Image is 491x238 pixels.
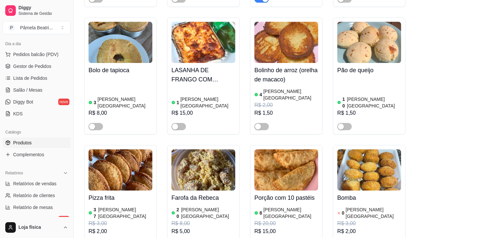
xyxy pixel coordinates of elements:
[98,206,152,220] article: [PERSON_NAME][GEOGRAPHIC_DATA]
[176,206,180,220] article: 20
[13,204,53,211] span: Relatório de mesas
[254,149,318,191] img: product-image
[337,109,401,117] div: R$ 1,50
[3,97,71,107] a: Diggy Botnovo
[254,227,318,235] div: R$ 15,00
[254,22,318,63] img: product-image
[94,99,96,106] article: 3
[3,108,71,119] a: KDS
[3,73,71,83] a: Lista de Pedidos
[337,22,401,63] img: product-image
[3,220,71,235] button: Loja física
[97,96,152,109] article: [PERSON_NAME][GEOGRAPHIC_DATA]
[3,202,71,213] a: Relatório de mesas
[89,220,152,227] div: R$ 3,00
[171,149,235,191] img: product-image
[13,216,59,223] span: Relatório de fidelidade
[5,170,23,176] span: Relatórios
[171,109,235,117] div: R$ 15,00
[89,193,152,202] h4: Pizza frita
[171,22,235,63] img: product-image
[347,96,401,109] article: [PERSON_NAME][GEOGRAPHIC_DATA]
[337,193,401,202] h4: Bomba
[3,21,71,34] button: Select a team
[13,192,55,199] span: Relatório de clientes
[93,206,97,220] article: 37
[260,210,262,216] article: 8
[89,149,152,191] img: product-image
[263,88,318,101] article: [PERSON_NAME][GEOGRAPHIC_DATA]
[8,24,15,31] span: P
[18,11,68,16] span: Sistema de Gestão
[3,3,71,18] a: DiggySistema de Gestão
[13,63,51,70] span: Gestor de Pedidos
[254,66,318,84] h4: Bolinho de arroz (orelha de macaco)
[254,193,318,202] h4: Porção com 10 pastéis
[260,91,262,98] article: 4
[3,39,71,49] div: Dia a dia
[254,220,318,227] div: R$ 20,00
[18,224,60,230] span: Loja física
[13,99,33,105] span: Diggy Bot
[337,66,401,75] h4: Pão de queijo
[3,178,71,189] a: Relatórios de vendas
[171,227,235,235] div: R$ 5,00
[3,137,71,148] a: Produtos
[342,210,345,216] article: 0
[89,109,152,117] div: R$ 8,00
[13,139,32,146] span: Produtos
[3,149,71,160] a: Complementos
[3,127,71,137] div: Catálogo
[337,220,401,227] div: R$ 3,00
[3,190,71,201] a: Relatório de clientes
[13,151,44,158] span: Complementos
[13,51,59,58] span: Pedidos balcão (PDV)
[89,66,152,75] h4: Bolo de tapioca
[171,193,235,202] h4: Farofa da Rebeca
[263,206,318,220] article: [PERSON_NAME][GEOGRAPHIC_DATA]
[177,99,179,106] article: 1
[171,66,235,84] h4: LASANHA DE FRANGO COM QUEIJO
[171,220,235,227] div: R$ 8,00
[181,206,235,220] article: [PERSON_NAME][GEOGRAPHIC_DATA]
[337,149,401,191] img: product-image
[3,49,71,60] button: Pedidos balcão (PDV)
[89,227,152,235] div: R$ 2,00
[13,87,42,93] span: Salão / Mesas
[342,96,346,109] article: 10
[18,5,68,11] span: Diggy
[3,214,71,224] a: Relatório de fidelidadenovo
[3,61,71,72] a: Gestor de Pedidos
[254,109,318,117] div: R$ 1,50
[89,22,152,63] img: product-image
[254,101,318,109] div: R$ 2,00
[3,85,71,95] a: Salão / Mesas
[346,206,401,220] article: [PERSON_NAME][GEOGRAPHIC_DATA]
[13,180,57,187] span: Relatórios de vendas
[13,110,23,117] span: KDS
[20,24,53,31] div: Pâmela Beatri ...
[180,96,235,109] article: [PERSON_NAME][GEOGRAPHIC_DATA]
[13,75,47,81] span: Lista de Pedidos
[337,227,401,235] div: R$ 2,00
